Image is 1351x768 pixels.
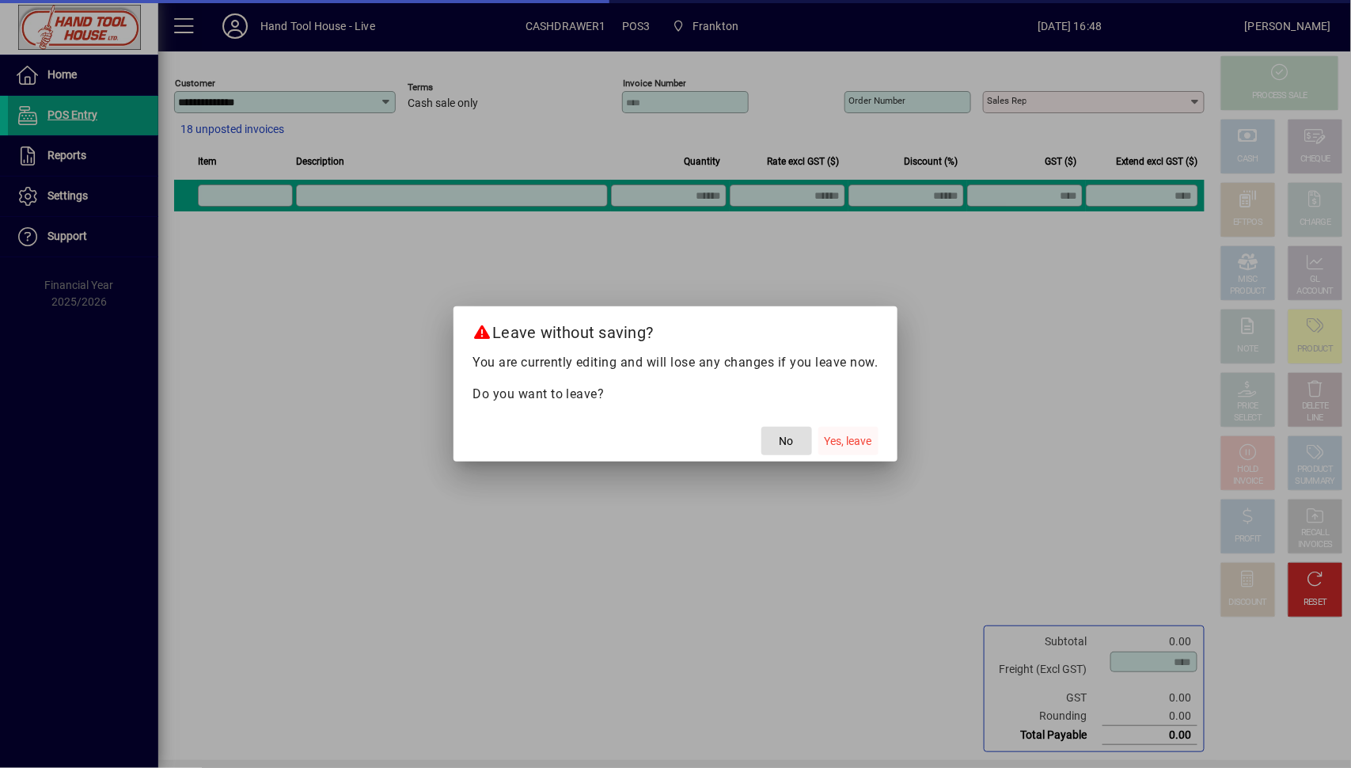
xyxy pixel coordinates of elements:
span: No [780,433,794,450]
button: No [761,427,812,455]
span: Yes, leave [825,433,872,450]
h2: Leave without saving? [453,306,898,352]
p: Do you want to leave? [472,385,879,404]
p: You are currently editing and will lose any changes if you leave now. [472,353,879,372]
button: Yes, leave [818,427,879,455]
